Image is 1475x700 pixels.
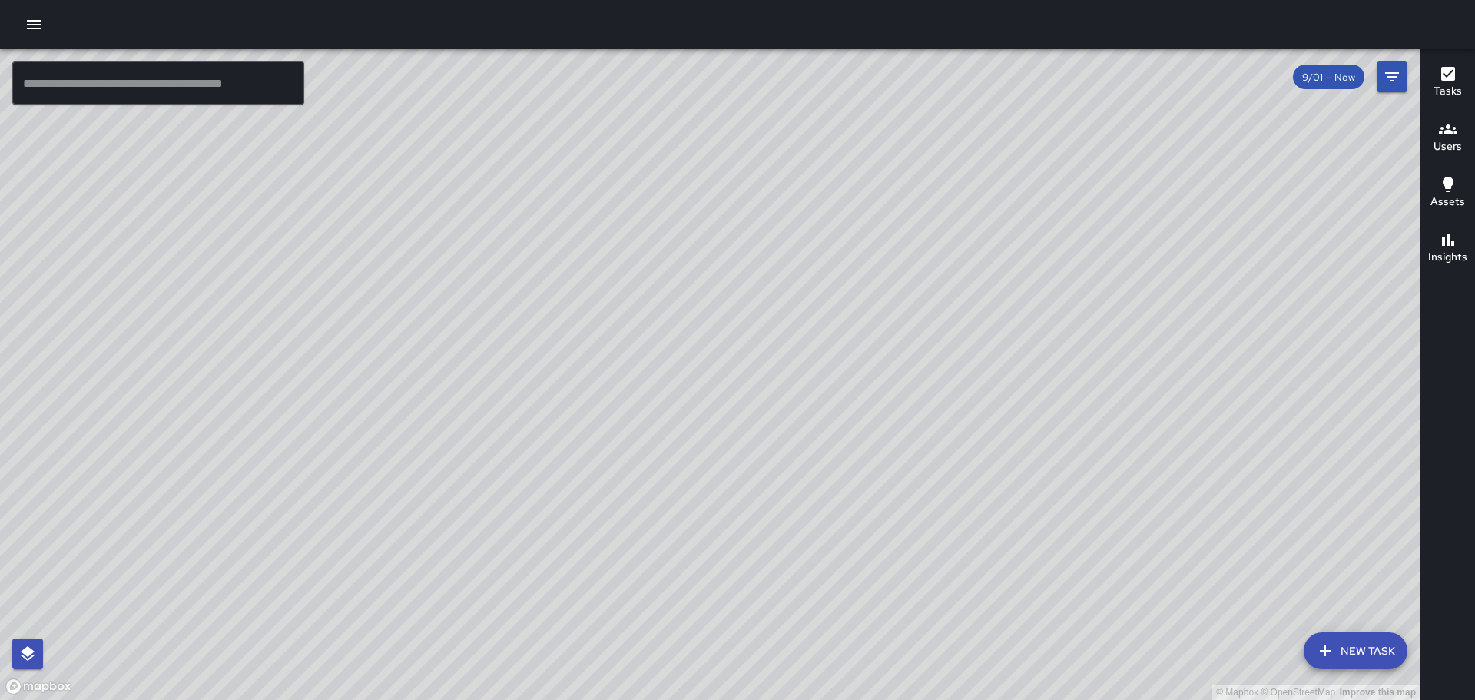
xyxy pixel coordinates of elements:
button: Filters [1377,61,1407,92]
h6: Insights [1428,249,1467,266]
button: Users [1420,111,1475,166]
h6: Tasks [1434,83,1462,100]
span: 9/01 — Now [1293,71,1364,84]
h6: Users [1434,138,1462,155]
button: Assets [1420,166,1475,221]
button: New Task [1304,632,1407,669]
button: Tasks [1420,55,1475,111]
h6: Assets [1430,194,1465,211]
button: Insights [1420,221,1475,277]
